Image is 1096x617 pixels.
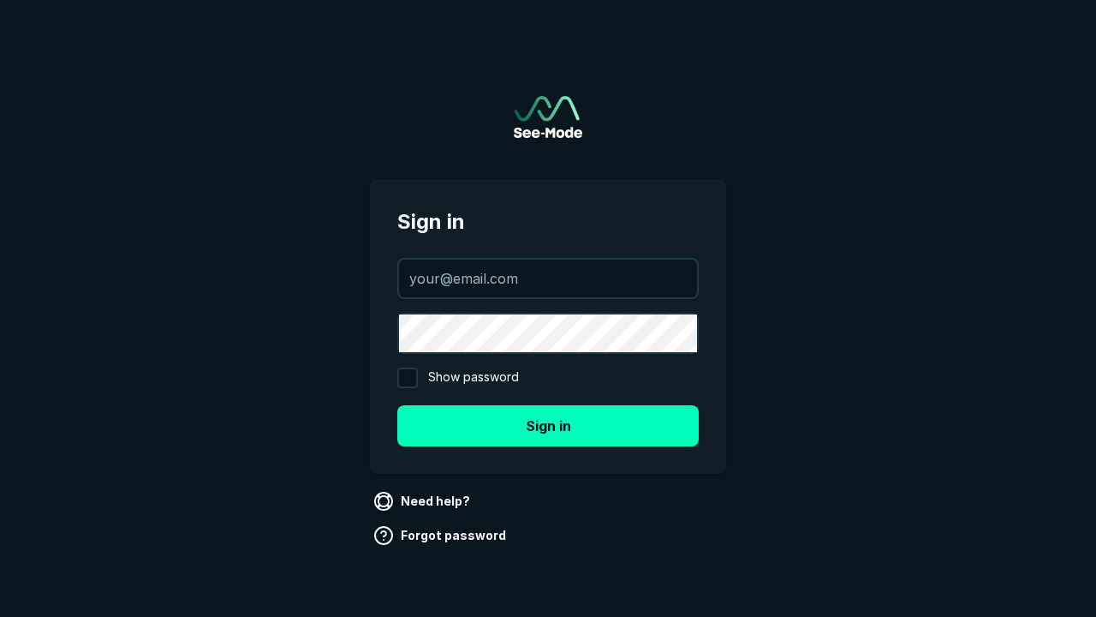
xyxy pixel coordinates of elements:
[370,522,513,549] a: Forgot password
[514,96,582,138] a: Go to sign in
[428,368,519,388] span: Show password
[514,96,582,138] img: See-Mode Logo
[397,207,699,237] span: Sign in
[370,488,477,515] a: Need help?
[399,260,697,297] input: your@email.com
[397,405,699,446] button: Sign in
